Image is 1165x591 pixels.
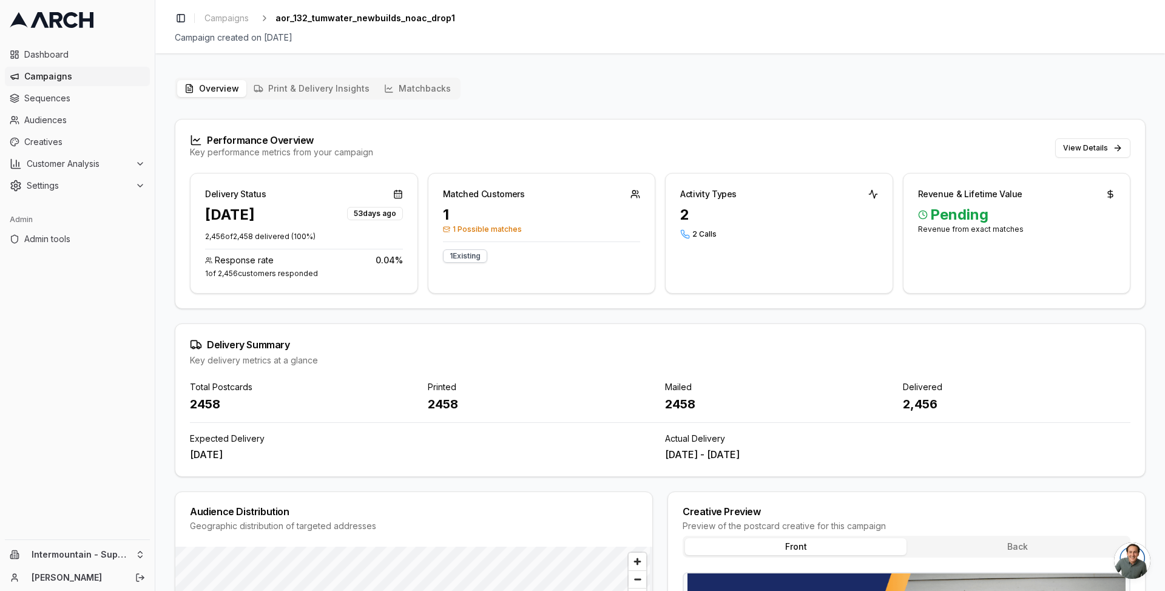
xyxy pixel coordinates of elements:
div: Expected Delivery [190,433,655,445]
div: Campaign created on [DATE] [175,32,1146,44]
div: Revenue from exact matches [918,225,1116,234]
div: Performance Overview [190,134,373,146]
span: Dashboard [24,49,145,61]
div: Printed [428,381,656,393]
span: Campaigns [24,70,145,83]
div: Delivery Summary [190,339,1130,351]
div: Key delivery metrics at a glance [190,354,1130,366]
span: Customer Analysis [27,158,130,170]
div: 2,456 [903,396,1131,413]
span: 0.04 % [376,254,403,266]
span: 1 Possible matches [443,225,641,234]
a: Dashboard [5,45,150,64]
span: Pending [918,205,1116,225]
div: 2458 [665,396,893,413]
a: [PERSON_NAME] [32,572,122,584]
div: Delivered [903,381,1131,393]
button: Log out [132,569,149,586]
div: Creative Preview [683,507,1130,516]
div: Audience Distribution [190,507,638,516]
button: Intermountain - Superior Water & Air [5,545,150,564]
div: Activity Types [680,188,737,200]
span: Sequences [24,92,145,104]
div: 2458 [428,396,656,413]
span: Creatives [24,136,145,148]
a: Sequences [5,89,150,108]
span: Response rate [215,254,274,266]
nav: breadcrumb [200,10,455,27]
button: Back [907,538,1128,555]
button: Matchbacks [377,80,458,97]
div: Mailed [665,381,893,393]
div: 2458 [190,396,418,413]
span: 2 Calls [692,229,717,239]
button: Print & Delivery Insights [246,80,377,97]
div: 53 days ago [347,207,403,220]
span: aor_132_tumwater_newbuilds_noac_drop1 [275,12,455,24]
div: Preview of the postcard creative for this campaign [683,520,1130,532]
span: Intermountain - Superior Water & Air [32,549,130,560]
div: [DATE] [205,205,255,225]
button: Zoom in [629,553,646,570]
div: Admin [5,210,150,229]
a: Admin tools [5,229,150,249]
div: Revenue & Lifetime Value [918,188,1023,200]
span: Audiences [24,114,145,126]
button: Settings [5,176,150,195]
div: Matched Customers [443,188,525,200]
span: Admin tools [24,233,145,245]
div: 1 of 2,456 customers responded [205,269,403,279]
div: [DATE] - [DATE] [665,447,1130,462]
button: Overview [177,80,246,97]
div: [DATE] [190,447,655,462]
button: 53days ago [347,205,403,220]
a: Campaigns [5,67,150,86]
a: Creatives [5,132,150,152]
a: Open chat [1114,542,1150,579]
button: Front [685,538,907,555]
div: Total Postcards [190,381,418,393]
p: 2,456 of 2,458 delivered ( 100 %) [205,232,403,241]
div: Delivery Status [205,188,266,200]
a: Audiences [5,110,150,130]
div: Key performance metrics from your campaign [190,146,373,158]
div: 1 [443,205,641,225]
button: Customer Analysis [5,154,150,174]
div: Geographic distribution of targeted addresses [190,520,638,532]
span: Campaigns [204,12,249,24]
div: Actual Delivery [665,433,1130,445]
button: View Details [1055,138,1130,158]
a: Campaigns [200,10,254,27]
div: 1 Existing [443,249,487,263]
button: Zoom out [629,570,646,588]
span: Settings [27,180,130,192]
div: 2 [680,205,878,225]
span: Zoom out [629,571,646,588]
